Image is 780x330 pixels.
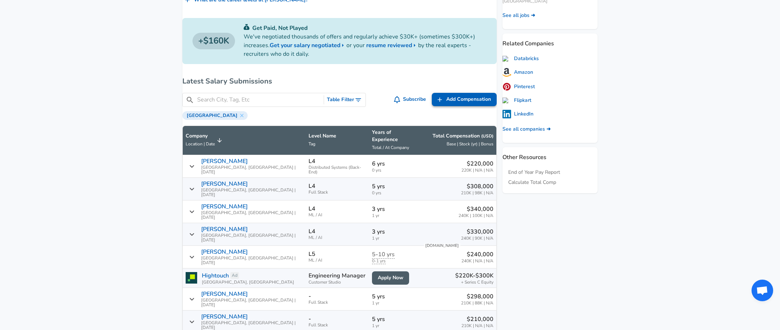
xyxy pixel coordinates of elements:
[372,258,386,264] span: years of experience for this data point is hidden until there are more submissions. Submit your s...
[201,203,248,210] p: [PERSON_NAME]
[201,313,248,320] p: [PERSON_NAME]
[461,301,493,306] span: 210K | 88K | N/A
[186,132,224,148] span: CompanyLocation | Date
[201,158,248,164] p: [PERSON_NAME]
[372,292,417,301] p: 5 yrs
[309,165,366,175] span: Distributed Systems (Back-End)
[372,159,417,168] p: 6 yrs
[423,132,493,148] span: Total Compensation (USD) Base | Stock (yr) | Bonus
[201,188,303,197] span: [GEOGRAPHIC_DATA], [GEOGRAPHIC_DATA] | [DATE]
[502,110,511,118] img: PI4nBLw.png
[244,32,487,58] p: We've negotiated thousands of offers and regularly achieve $30K+ (sometimes $300K+) increases. or...
[201,291,248,297] p: [PERSON_NAME]
[502,68,533,77] a: Amazon
[508,179,556,186] a: Calculate Total Comp
[393,93,429,106] button: Subscribe
[309,323,366,327] span: Full Stack
[502,56,511,62] img: databricks.com
[309,293,311,299] p: -
[502,98,511,103] img: flipkart.com
[461,259,493,263] span: 240K | N/A | N/A
[433,132,493,140] p: Total Compensation
[502,97,531,104] a: Flipkart
[502,82,511,91] img: 7J7HXPJ.png
[309,271,366,280] p: Engineering Manager
[461,236,493,241] span: 240K | 90K | N/A
[502,55,539,62] a: Databricks
[461,182,493,191] p: $308,000
[202,280,294,285] span: [GEOGRAPHIC_DATA], [GEOGRAPHIC_DATA]
[201,165,303,175] span: [GEOGRAPHIC_DATA], [GEOGRAPHIC_DATA] | [DATE]
[197,95,321,104] input: Search City, Tag, Etc
[458,205,493,213] p: $340,000
[432,93,497,106] a: Add Compensation
[201,226,248,232] p: [PERSON_NAME]
[372,324,417,328] span: 1 yr
[502,68,511,77] img: Amazon-512.png
[184,113,240,118] span: [GEOGRAPHIC_DATA]
[182,76,497,87] h6: Latest Salary Submissions
[461,315,493,324] p: $210,000
[461,292,493,301] p: $298,000
[182,111,248,120] div: [GEOGRAPHIC_DATA]
[244,24,487,32] p: Get Paid, Not Played
[244,24,249,30] img: svg+xml;base64,PHN2ZyB4bWxucz0iaHR0cDovL3d3dy53My5vcmcvMjAwMC9zdmciIGZpbGw9IiMwYzU0NjAiIHZpZXdCb3...
[270,41,346,50] a: Get your salary negotiated
[372,191,417,195] span: 0 yrs
[309,316,311,322] p: -
[502,126,551,133] a: See all companies ➜
[461,227,493,236] p: $330,000
[447,141,493,147] span: Base | Stock (yr) | Bonus
[502,147,598,162] p: Other Resources
[372,271,409,285] a: Apply Now
[372,182,417,191] p: 5 yrs
[309,300,366,305] span: Full Stack
[461,168,493,173] span: 220K | N/A | N/A
[455,271,493,280] p: $220K-$300K
[309,205,315,212] p: L4
[186,132,215,140] p: Company
[372,236,417,241] span: 1 yr
[309,251,315,257] p: L5
[372,129,417,143] p: Years of Experience
[201,233,303,243] span: [GEOGRAPHIC_DATA], [GEOGRAPHIC_DATA] | [DATE]
[309,183,315,189] p: L4
[372,168,417,173] span: 0 yrs
[202,271,229,280] a: Hightouch
[186,272,197,284] img: hightouchlogo.png
[372,145,409,150] span: Total / At Company
[309,158,315,164] p: L4
[366,41,418,50] a: resume reviewed
[502,82,535,91] a: Pinterest
[192,33,235,49] a: $160K
[201,211,303,220] span: [GEOGRAPHIC_DATA], [GEOGRAPHIC_DATA] | [DATE]
[324,93,365,107] button: Toggle Search Filters
[502,12,535,19] a: See all jobs ➜
[230,272,239,279] a: Ad
[372,213,417,218] span: 1 yr
[372,301,417,306] span: 1 yr
[309,228,315,235] p: L4
[461,191,493,195] span: 210K | 98K | N/A
[201,298,303,307] span: [GEOGRAPHIC_DATA], [GEOGRAPHIC_DATA] | [DATE]
[372,205,417,213] p: 3 yrs
[309,280,366,285] span: Customer Studio
[502,110,533,118] a: LinkedIn
[201,249,248,255] p: [PERSON_NAME]
[461,250,493,259] p: $240,000
[481,133,493,139] button: (USD)
[309,258,366,263] span: ML / AI
[309,213,366,217] span: ML / AI
[309,235,366,240] span: ML / AI
[508,169,560,176] a: End of Year Pay Report
[461,280,493,285] span: + Series C Equity
[461,324,493,328] span: 210K | N/A | N/A
[372,315,417,324] p: 5 yrs
[372,227,417,236] p: 3 yrs
[201,256,303,265] span: [GEOGRAPHIC_DATA], [GEOGRAPHIC_DATA] | [DATE]
[752,280,773,301] div: Open chat
[309,190,366,195] span: Full Stack
[201,321,303,330] span: [GEOGRAPHIC_DATA], [GEOGRAPHIC_DATA] | [DATE]
[372,250,395,259] span: years at company for this data point is hidden until there are more submissions. Submit your sala...
[458,213,493,218] span: 240K | 100K | N/A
